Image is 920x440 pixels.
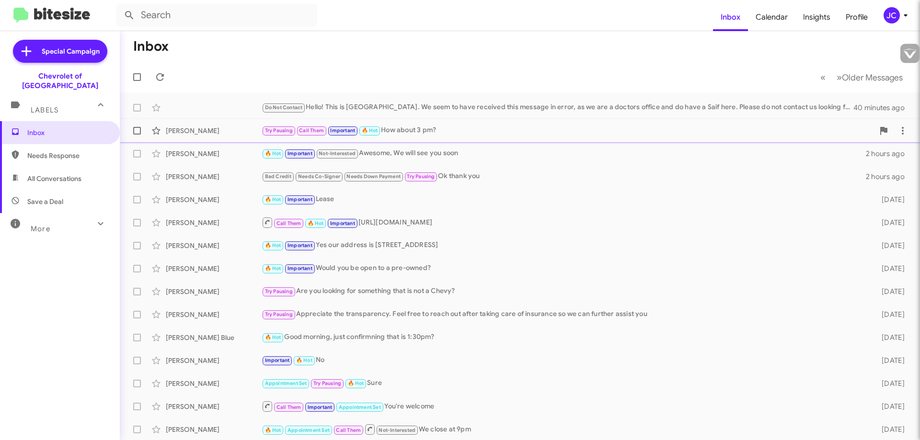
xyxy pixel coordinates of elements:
div: [DATE] [866,264,912,273]
span: 🔥 Hot [265,196,281,203]
span: Call Them [276,404,301,410]
span: 🔥 Hot [308,220,324,226]
button: JC [875,7,909,23]
h1: Inbox [133,39,169,54]
div: [PERSON_NAME] [166,149,262,158]
div: [PERSON_NAME] [166,287,262,296]
div: Ok thank you [262,171,866,182]
span: 🔥 Hot [348,380,364,386]
div: 2 hours ago [866,149,912,158]
span: 🔥 Hot [265,427,281,433]
span: Important [330,127,355,134]
a: Insights [795,3,838,31]
span: Special Campaign [42,46,100,56]
div: How about 3 pm? [262,125,874,136]
span: Try Pausing [265,288,293,294]
div: [PERSON_NAME] [166,195,262,204]
span: Call Them [276,220,301,226]
div: [PERSON_NAME] [166,172,262,181]
div: [PERSON_NAME] [166,402,262,411]
div: [PERSON_NAME] [166,310,262,319]
div: [DATE] [866,379,912,388]
span: 🔥 Hot [296,357,312,363]
span: Older Messages [842,72,903,83]
span: » [837,71,842,83]
div: Hello! This is [GEOGRAPHIC_DATA]. We seem to have received this message in error, as we are a doc... [262,102,855,113]
div: [DATE] [866,425,912,434]
span: All Conversations [27,174,81,183]
span: Not-Interested [319,150,356,157]
span: More [31,225,50,233]
div: [DATE] [866,356,912,365]
span: 🔥 Hot [265,334,281,340]
span: Labels [31,106,58,114]
span: Save a Deal [27,197,63,206]
div: [PERSON_NAME] [166,126,262,135]
span: 🔥 Hot [265,150,281,157]
span: 🔥 Hot [362,127,378,134]
div: We close at 9pm [262,423,866,435]
div: Are you looking for something that is not a Chevy? [262,286,866,297]
div: JC [884,7,900,23]
span: Important [287,196,312,203]
div: Yes our address is [STREET_ADDRESS] [262,240,866,251]
span: Needs Co-Signer [298,173,340,180]
a: Inbox [713,3,748,31]
span: Important [308,404,333,410]
span: Inbox [27,128,109,137]
span: Appointment Set [265,380,307,386]
div: [DATE] [866,310,912,319]
span: Important [287,150,312,157]
span: Try Pausing [265,311,293,317]
div: 2 hours ago [866,172,912,181]
div: [PERSON_NAME] [166,379,262,388]
div: [PERSON_NAME] Blue [166,333,262,342]
div: [DATE] [866,218,912,227]
a: Profile [838,3,875,31]
span: Not-Interested [379,427,415,433]
span: Important [330,220,355,226]
div: [PERSON_NAME] [166,241,262,250]
div: [DATE] [866,287,912,296]
span: Call Them [336,427,361,433]
span: Important [265,357,290,363]
a: Calendar [748,3,795,31]
input: Search [116,4,317,27]
div: [PERSON_NAME] [166,264,262,273]
span: Needs Response [27,151,109,160]
div: [PERSON_NAME] [166,425,262,434]
div: Awesome, We will see you soon [262,148,866,159]
div: [DATE] [866,333,912,342]
span: Do Not Contact [265,104,303,111]
span: Bad Credit [265,173,292,180]
div: No [262,355,866,366]
div: [URL][DOMAIN_NAME] [262,216,866,228]
button: Previous [815,68,831,87]
span: Needs Down Payment [346,173,401,180]
div: [DATE] [866,402,912,411]
div: Sure [262,378,866,389]
div: Good morning, just confirmning that is 1:30pm? [262,332,866,343]
span: Important [287,242,312,248]
div: [DATE] [866,195,912,204]
div: 40 minutes ago [855,103,912,113]
a: Special Campaign [13,40,107,63]
div: [PERSON_NAME] [166,356,262,365]
nav: Page navigation example [815,68,908,87]
button: Next [831,68,908,87]
span: Call Them [299,127,324,134]
span: Try Pausing [407,173,435,180]
span: « [820,71,826,83]
div: Appreciate the transparency. Feel free to reach out after taking care of insurance so we can furt... [262,309,866,320]
div: [PERSON_NAME] [166,218,262,227]
span: Appointment Set [287,427,330,433]
span: 🔥 Hot [265,265,281,271]
span: Appointment Set [339,404,381,410]
div: [DATE] [866,241,912,250]
div: You're welcome [262,400,866,412]
div: Would you be open to a pre-owned? [262,263,866,274]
